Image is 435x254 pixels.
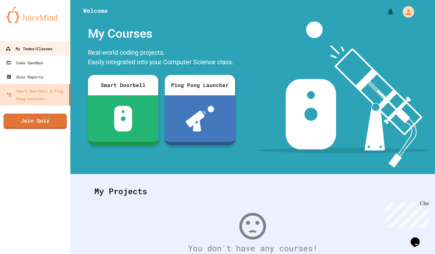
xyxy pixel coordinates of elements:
[6,87,67,102] div: Smart Doorbell & Ping Pong Launcher
[382,201,429,228] iframe: chat widget
[258,21,430,168] img: banner-image-my-projects.png
[4,114,67,129] a: Join Quiz
[5,45,52,53] div: My Teams/Classes
[6,6,64,23] img: logo-orange.svg
[114,106,132,131] img: sdb-white.svg
[396,4,416,19] div: My Account
[6,73,43,81] div: Quiz Reports
[85,46,238,70] div: Real-world coding projects. Easily integrated into your Computer Science class.
[6,59,43,67] div: Code Sandbox
[88,75,158,95] div: Smart Doorbell
[186,106,214,131] img: ppl-with-ball.png
[375,6,396,17] div: My Notifications
[88,179,417,204] div: My Projects
[408,228,429,248] iframe: chat widget
[3,3,44,41] div: Chat with us now!Close
[85,21,238,46] div: My Courses
[165,75,235,95] div: Ping Pong Launcher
